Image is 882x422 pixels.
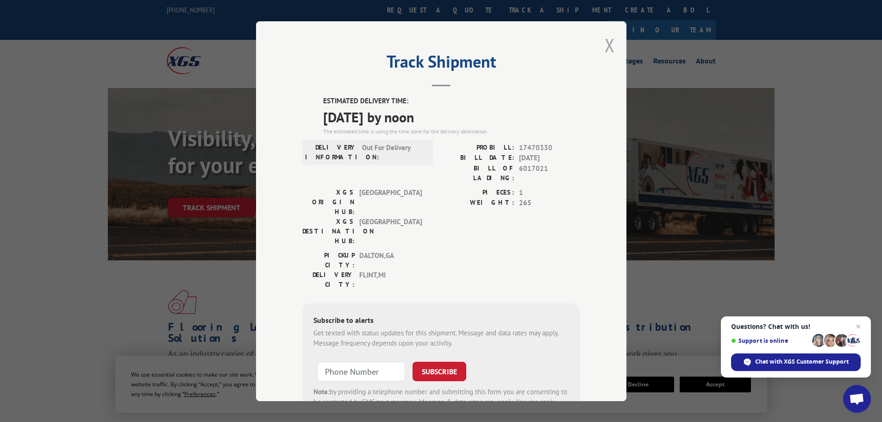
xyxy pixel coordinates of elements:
span: [DATE] by noon [323,106,580,127]
strong: Note: [313,387,330,396]
label: BILL DATE: [441,153,514,164]
label: ESTIMATED DELIVERY TIME: [323,96,580,107]
div: Get texted with status updates for this shipment. Message and data rates may apply. Message frequ... [313,328,569,348]
label: PICKUP CITY: [302,250,355,270]
label: DELIVERY INFORMATION: [305,142,357,162]
button: SUBSCRIBE [413,361,466,381]
span: 17470330 [519,142,580,153]
span: [GEOGRAPHIC_DATA] [359,216,422,246]
label: PIECES: [441,187,514,198]
span: Close chat [853,321,864,332]
span: Out For Delivery [362,142,425,162]
span: 1 [519,187,580,198]
label: WEIGHT: [441,198,514,208]
span: [DATE] [519,153,580,164]
span: 265 [519,198,580,208]
span: DALTON , GA [359,250,422,270]
label: DELIVERY CITY: [302,270,355,289]
button: Close modal [605,33,615,57]
div: The estimated time is using the time zone for the delivery destination. [323,127,580,135]
div: by providing a telephone number and submitting this form you are consenting to be contacted by SM... [313,386,569,418]
div: Chat with XGS Customer Support [731,353,861,371]
span: Chat with XGS Customer Support [755,358,849,366]
div: Subscribe to alerts [313,314,569,328]
span: Support is online [731,337,809,344]
span: 6017021 [519,163,580,183]
label: PROBILL: [441,142,514,153]
span: [GEOGRAPHIC_DATA] [359,187,422,216]
label: XGS DESTINATION HUB: [302,216,355,246]
span: FLINT , MI [359,270,422,289]
h2: Track Shipment [302,55,580,73]
label: XGS ORIGIN HUB: [302,187,355,216]
span: Questions? Chat with us! [731,323,861,330]
label: BILL OF LADING: [441,163,514,183]
input: Phone Number [317,361,405,381]
div: Open chat [843,385,871,413]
